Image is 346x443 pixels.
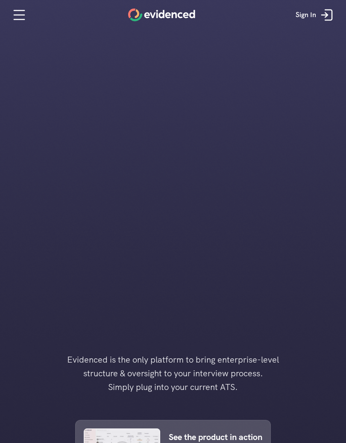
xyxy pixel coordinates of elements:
[53,353,293,394] h4: Evidenced is the only platform to bring enterprise-level structure & oversight to your interview ...
[289,2,342,28] a: Sign In
[124,91,222,116] h1: Run interviews you can rely on.
[128,9,195,21] a: Home
[296,9,316,21] p: Sign In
